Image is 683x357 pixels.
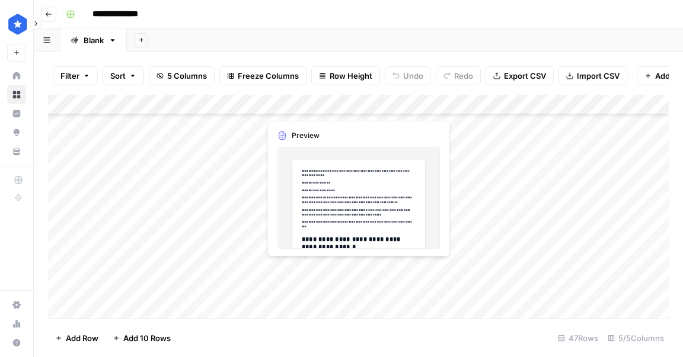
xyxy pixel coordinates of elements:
[7,142,26,161] a: Your Data
[7,314,26,333] a: Usage
[454,70,473,82] span: Redo
[219,66,307,85] button: Freeze Columns
[311,66,380,85] button: Row Height
[53,66,98,85] button: Filter
[66,332,98,344] span: Add Row
[106,329,178,348] button: Add 10 Rows
[504,70,546,82] span: Export CSV
[7,85,26,104] a: Browse
[486,66,554,85] button: Export CSV
[48,329,106,348] button: Add Row
[558,66,627,85] button: Import CSV
[110,70,126,82] span: Sort
[103,66,144,85] button: Sort
[577,70,620,82] span: Import CSV
[385,66,431,85] button: Undo
[7,333,26,352] button: Help + Support
[7,104,26,123] a: Insights
[7,123,26,142] a: Opportunities
[238,70,299,82] span: Freeze Columns
[7,14,28,35] img: ConsumerAffairs Logo
[436,66,481,85] button: Redo
[7,9,26,39] button: Workspace: ConsumerAffairs
[553,329,603,348] div: 47 Rows
[84,34,104,46] div: Blank
[60,70,79,82] span: Filter
[167,70,207,82] span: 5 Columns
[330,70,372,82] span: Row Height
[7,66,26,85] a: Home
[603,329,669,348] div: 5/5 Columns
[123,332,171,344] span: Add 10 Rows
[60,28,127,52] a: Blank
[7,295,26,314] a: Settings
[149,66,215,85] button: 5 Columns
[403,70,423,82] span: Undo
